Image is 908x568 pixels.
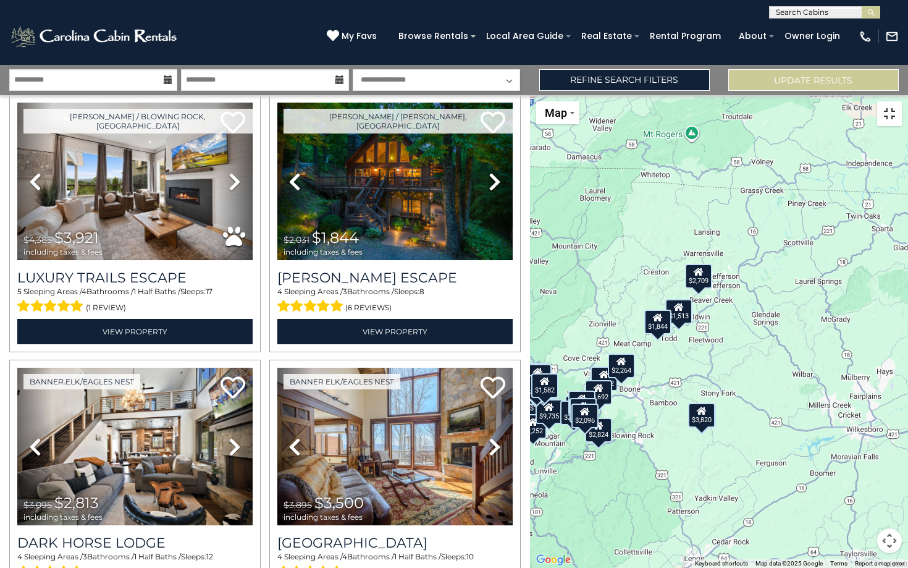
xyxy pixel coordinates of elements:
a: Add to favorites [221,375,245,402]
span: 1 Half Baths / [394,552,441,561]
span: $2,813 [54,494,99,512]
a: Open this area in Google Maps (opens a new window) [533,552,574,568]
span: 10 [466,552,474,561]
span: including taxes & fees [284,513,364,521]
span: 4 [277,552,282,561]
span: $4,385 [23,234,52,245]
div: $1,582 [531,373,558,398]
div: $2,803 [560,401,587,425]
button: Keyboard shortcuts [695,559,748,568]
img: White-1-2.png [9,24,180,49]
button: Change map style [536,101,579,124]
a: Real Estate [575,27,638,46]
a: [PERSON_NAME] / Blowing Rock, [GEOGRAPHIC_DATA] [23,109,253,134]
div: $2,264 [607,353,634,378]
img: phone-regular-white.png [859,30,872,43]
img: thumbnail_164375639.jpeg [17,368,253,525]
img: Google [533,552,574,568]
span: 4 [17,552,22,561]
a: Owner Login [778,27,846,46]
a: View Property [17,319,253,344]
a: Banner Elk/Eagles Nest [284,374,400,389]
span: 4 [342,552,347,561]
div: $3,094 [523,375,550,400]
a: [PERSON_NAME] Escape [277,269,513,286]
h3: Todd Escape [277,269,513,286]
div: $3,820 [688,402,715,427]
div: $1,513 [665,299,692,324]
span: 1 Half Baths / [133,287,180,296]
a: Rental Program [644,27,727,46]
div: $3,722 [590,367,617,391]
span: $3,895 [284,499,312,511]
span: 1 Half Baths / [134,552,181,561]
span: (6 reviews) [345,300,392,316]
a: My Favs [327,30,380,43]
img: thumbnail_163263053.jpeg [277,368,513,525]
span: 8 [419,287,424,296]
span: My Favs [342,30,377,43]
span: 12 [206,552,213,561]
a: Add to favorites [481,375,505,402]
span: 3 [83,552,87,561]
button: Map camera controls [877,528,902,553]
div: $3,692 [585,380,612,405]
a: Dark Horse Lodge [17,535,253,551]
div: Sleeping Areas / Bathrooms / Sleeps: [17,286,253,316]
span: including taxes & fees [23,513,103,521]
span: (1 review) [86,300,126,316]
button: Update Results [728,69,899,91]
span: 5 [17,287,22,296]
div: $2,709 [684,263,712,288]
span: 4 [277,287,282,296]
a: Banner Elk/Eagles Nest [23,374,140,389]
div: $3,921 [689,402,716,427]
div: $2,824 [584,418,612,443]
img: mail-regular-white.png [885,30,899,43]
a: Refine Search Filters [539,69,710,91]
h3: Mountain Heart Lodge [277,535,513,551]
div: $2,096 [571,403,598,428]
a: [PERSON_NAME] / [PERSON_NAME], [GEOGRAPHIC_DATA] [284,109,513,134]
span: Map data ©2025 Google [755,560,823,567]
span: including taxes & fees [284,248,363,256]
img: thumbnail_168695581.jpeg [17,103,253,260]
a: Local Area Guide [480,27,570,46]
button: Toggle fullscreen view [877,101,902,126]
span: $3,095 [23,499,52,511]
a: About [733,27,773,46]
a: View Property [277,319,513,344]
div: $2,767 [524,364,552,389]
div: Sleeping Areas / Bathrooms / Sleeps: [277,286,513,316]
span: 4 [82,287,86,296]
span: $3,921 [54,229,99,247]
span: Map [545,106,567,119]
span: including taxes & fees [23,248,103,256]
div: $2,536 [568,390,595,415]
div: $2,252 [519,413,547,438]
div: $9,735 [536,399,563,423]
span: 17 [206,287,212,296]
a: Browse Rentals [392,27,474,46]
span: $3,500 [314,494,364,512]
div: $3,381 [523,376,550,401]
div: $1,844 [644,310,671,334]
a: [GEOGRAPHIC_DATA] [277,535,513,551]
a: Terms [830,560,847,567]
span: $2,031 [284,234,309,245]
span: 3 [343,287,347,296]
div: $1,733 [570,398,597,423]
div: $1,159 [523,362,550,387]
a: Report a map error [855,560,904,567]
a: Luxury Trails Escape [17,269,253,286]
span: $1,844 [312,229,359,247]
img: thumbnail_168627805.jpeg [277,103,513,260]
